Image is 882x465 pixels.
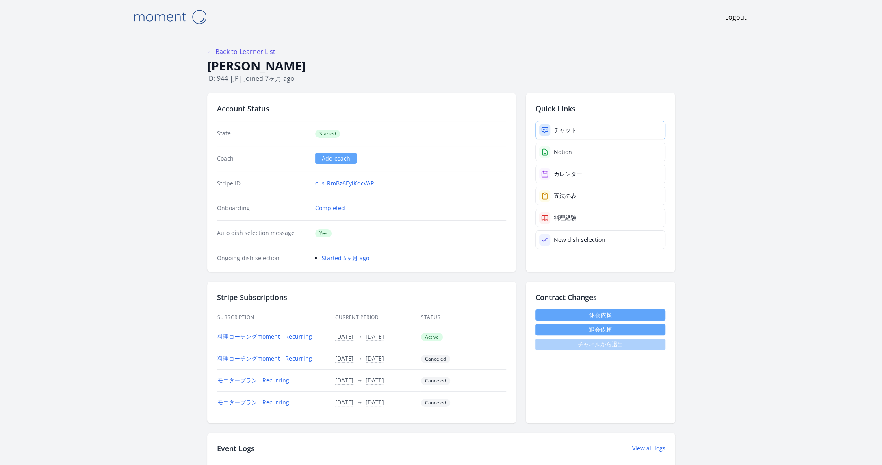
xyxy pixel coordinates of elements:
a: Started 5ヶ月 ago [322,254,369,262]
span: → [357,332,362,340]
span: Canceled [421,377,450,385]
span: チャネルから退出 [535,339,665,350]
span: → [357,354,362,362]
dt: Stripe ID [217,179,309,187]
div: 五法の表 [554,192,576,200]
img: Moment [129,7,210,27]
span: Canceled [421,355,450,363]
a: Notion [535,143,665,161]
div: カレンダー [554,170,582,178]
th: Status [420,309,506,326]
h2: Event Logs [217,443,255,454]
span: Yes [315,229,332,237]
button: 退会依頼 [535,324,665,335]
div: New dish selection [554,236,605,244]
dt: State [217,129,309,138]
dt: Auto dish selection message [217,229,309,237]
button: [DATE] [366,398,384,406]
p: ID: 944 | | Joined 7ヶ月 ago [207,74,675,83]
h1: [PERSON_NAME] [207,58,675,74]
a: cus_RmBz6EyiKqcVAP [315,179,374,187]
a: チャット [535,121,665,139]
a: New dish selection [535,230,665,249]
button: [DATE] [366,354,384,363]
button: [DATE] [366,376,384,385]
h2: Quick Links [535,103,665,114]
dt: Coach [217,154,309,163]
span: Started [315,130,340,138]
div: Notion [554,148,572,156]
a: 料理経験 [535,209,665,227]
a: Add coach [315,153,357,164]
a: カレンダー [535,165,665,183]
th: Current Period [335,309,420,326]
a: ← Back to Learner List [207,47,275,56]
a: モニタープラン - Recurring [217,376,289,384]
a: 五法の表 [535,187,665,205]
a: モニタープラン - Recurring [217,398,289,406]
h2: Stripe Subscriptions [217,291,506,303]
dt: Ongoing dish selection [217,254,309,262]
div: チャット [554,126,576,134]
span: → [357,376,362,384]
button: [DATE] [335,354,353,363]
a: Completed [315,204,345,212]
button: [DATE] [366,332,384,341]
span: Canceled [421,399,450,407]
dt: Onboarding [217,204,309,212]
th: Subscription [217,309,335,326]
button: [DATE] [335,332,353,341]
span: → [357,398,362,406]
h2: Contract Changes [535,291,665,303]
button: [DATE] [335,376,353,385]
a: 料理コーチングmoment - Recurring [217,354,312,362]
h2: Account Status [217,103,506,114]
a: Logout [725,12,747,22]
span: Active [421,333,443,341]
a: View all logs [632,444,665,452]
a: 休会依頼 [535,309,665,321]
button: [DATE] [335,398,353,406]
a: 料理コーチングmoment - Recurring [217,332,312,340]
div: 料理経験 [554,214,576,222]
span: jp [233,74,239,83]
